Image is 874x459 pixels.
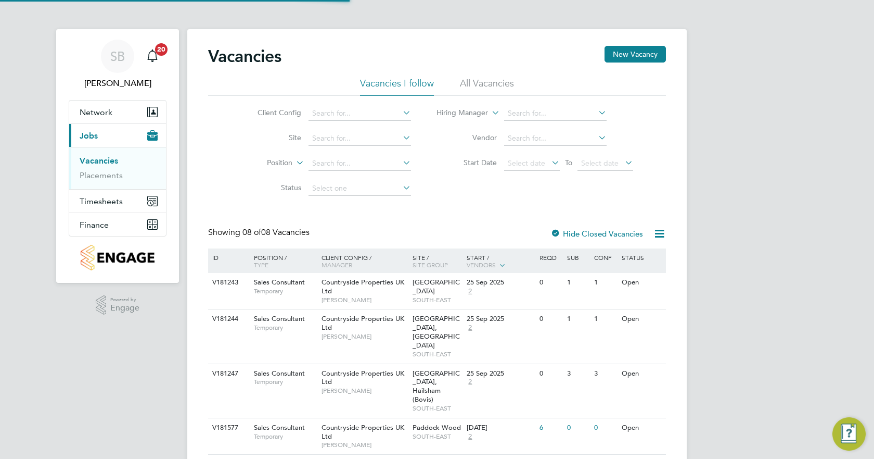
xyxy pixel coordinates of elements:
button: Engage Resource Center [832,417,866,451]
a: Placements [80,170,123,180]
span: Site Group [413,260,448,269]
span: Countryside Properties UK Ltd [322,369,404,387]
span: [GEOGRAPHIC_DATA], Hailsham (Bovis) [413,369,460,404]
a: 20 [142,40,163,73]
div: Showing [208,227,312,238]
div: V181243 [210,273,246,292]
a: Vacancies [80,156,118,166]
div: Position / [246,249,319,274]
div: V181247 [210,364,246,383]
span: SB [110,49,125,63]
div: Start / [464,249,537,275]
label: Hiring Manager [428,108,488,118]
span: Select date [581,158,619,168]
span: SOUTH-EAST [413,350,462,358]
div: ID [210,249,246,266]
div: 25 Sep 2025 [467,315,534,324]
span: Temporary [254,287,316,295]
label: Client Config [241,108,301,117]
img: countryside-properties-logo-retina.png [81,245,154,270]
div: Sub [564,249,592,266]
span: Countryside Properties UK Ltd [322,278,404,295]
span: Sales Consultant [254,278,305,287]
a: SB[PERSON_NAME] [69,40,166,90]
div: Open [619,309,664,329]
div: 1 [592,273,619,292]
label: Status [241,183,301,192]
div: V181577 [210,418,246,438]
a: Go to home page [69,245,166,270]
span: Finance [80,220,109,230]
span: [PERSON_NAME] [322,387,407,395]
span: 2 [467,432,473,441]
span: 08 of [242,227,261,238]
span: Temporary [254,432,316,441]
div: 6 [537,418,564,438]
span: 2 [467,378,473,387]
span: Network [80,107,112,117]
button: Network [69,101,166,123]
div: 3 [564,364,592,383]
span: Countryside Properties UK Ltd [322,314,404,332]
div: V181244 [210,309,246,329]
span: [GEOGRAPHIC_DATA] [413,278,460,295]
li: All Vacancies [460,77,514,96]
li: Vacancies I follow [360,77,434,96]
span: SOUTH-EAST [413,296,462,304]
div: 25 Sep 2025 [467,278,534,287]
label: Site [241,133,301,142]
div: Conf [592,249,619,266]
nav: Main navigation [56,29,179,283]
span: SOUTH-EAST [413,404,462,413]
span: Vendors [467,260,496,269]
span: [GEOGRAPHIC_DATA], [GEOGRAPHIC_DATA] [413,314,460,350]
span: Type [254,260,268,269]
h2: Vacancies [208,46,281,67]
div: 1 [564,273,592,292]
div: [DATE] [467,424,534,432]
div: Open [619,364,664,383]
span: Sales Consultant [254,423,305,432]
span: Jobs [80,131,98,141]
div: 3 [592,364,619,383]
span: Select date [508,158,545,168]
span: Powered by [110,295,139,304]
span: Sales Consultant [254,369,305,378]
div: Open [619,273,664,292]
div: Open [619,418,664,438]
span: Temporary [254,324,316,332]
span: Sales Consultant [254,314,305,323]
div: 0 [592,418,619,438]
div: Reqd [537,249,564,266]
input: Search for... [504,131,607,146]
span: [PERSON_NAME] [322,332,407,341]
span: SOUTH-EAST [413,432,462,441]
span: Sophie Bolton [69,77,166,90]
span: 20 [155,43,168,56]
span: 08 Vacancies [242,227,310,238]
span: To [562,156,575,169]
a: Powered byEngage [96,295,140,315]
span: Countryside Properties UK Ltd [322,423,404,441]
div: Status [619,249,664,266]
div: 1 [592,309,619,329]
span: [PERSON_NAME] [322,296,407,304]
span: Manager [322,260,352,269]
div: 1 [564,309,592,329]
div: 0 [564,418,592,438]
label: Start Date [437,158,497,167]
button: Jobs [69,124,166,147]
div: 25 Sep 2025 [467,369,534,378]
button: Timesheets [69,190,166,213]
div: 0 [537,273,564,292]
span: [PERSON_NAME] [322,441,407,449]
input: Search for... [504,106,607,121]
label: Position [233,158,292,168]
button: New Vacancy [605,46,666,63]
label: Vendor [437,133,497,142]
span: Temporary [254,378,316,386]
span: Engage [110,304,139,313]
div: Client Config / [319,249,410,274]
input: Search for... [309,131,411,146]
input: Search for... [309,106,411,121]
